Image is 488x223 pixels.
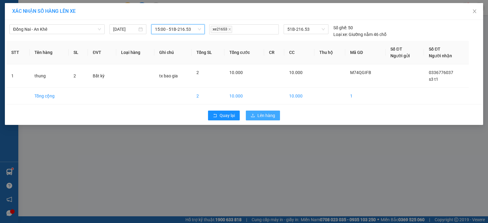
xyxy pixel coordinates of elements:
[155,25,201,34] span: 15:00 - 51B-216.53
[284,88,315,104] td: 10.000
[472,9,477,14] span: close
[333,31,386,38] div: Giường nằm 46 chỗ
[30,88,69,104] td: Tổng cộng
[196,70,199,75] span: 2
[251,113,255,118] span: upload
[390,53,410,58] span: Người gửi
[116,41,154,64] th: Loại hàng
[257,112,275,119] span: Lên hàng
[466,3,483,20] button: Close
[192,41,225,64] th: Tổng SL
[229,70,243,75] span: 10.000
[6,41,30,64] th: STT
[246,111,280,120] button: uploadLên hàng
[6,64,30,88] td: 1
[213,113,217,118] span: rollback
[113,26,137,33] input: 15/08/2025
[208,111,240,120] button: rollbackQuay lại
[224,88,264,104] td: 10.000
[284,41,315,64] th: CC
[159,73,178,78] span: tx bao gia
[220,112,235,119] span: Quay lại
[30,64,69,88] td: thung
[88,64,116,88] td: Bất kỳ
[429,47,440,51] span: Số ĐT
[12,8,76,14] span: XÁC NHẬN SỐ HÀNG LÊN XE
[333,24,353,31] div: 50
[429,53,452,58] span: Người nhận
[350,70,371,75] span: M74QGIFB
[333,24,347,31] span: Số ghế:
[287,25,325,34] span: 51B-216.53
[13,25,101,34] span: Đồng Nai - An Khê
[289,70,303,75] span: 10.000
[429,70,453,75] span: 0336776037
[224,41,264,64] th: Tổng cước
[345,88,386,104] td: 1
[390,47,402,51] span: Số ĐT
[345,41,386,64] th: Mã GD
[88,41,116,64] th: ĐVT
[429,77,438,82] span: s3 t1
[314,41,345,64] th: Thu hộ
[333,31,348,38] span: Loại xe:
[228,28,231,31] span: close
[69,41,88,64] th: SL
[192,88,225,104] td: 2
[30,41,69,64] th: Tên hàng
[264,41,284,64] th: CR
[74,73,76,78] span: 2
[211,26,232,33] span: xe21653
[154,41,192,64] th: Ghi chú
